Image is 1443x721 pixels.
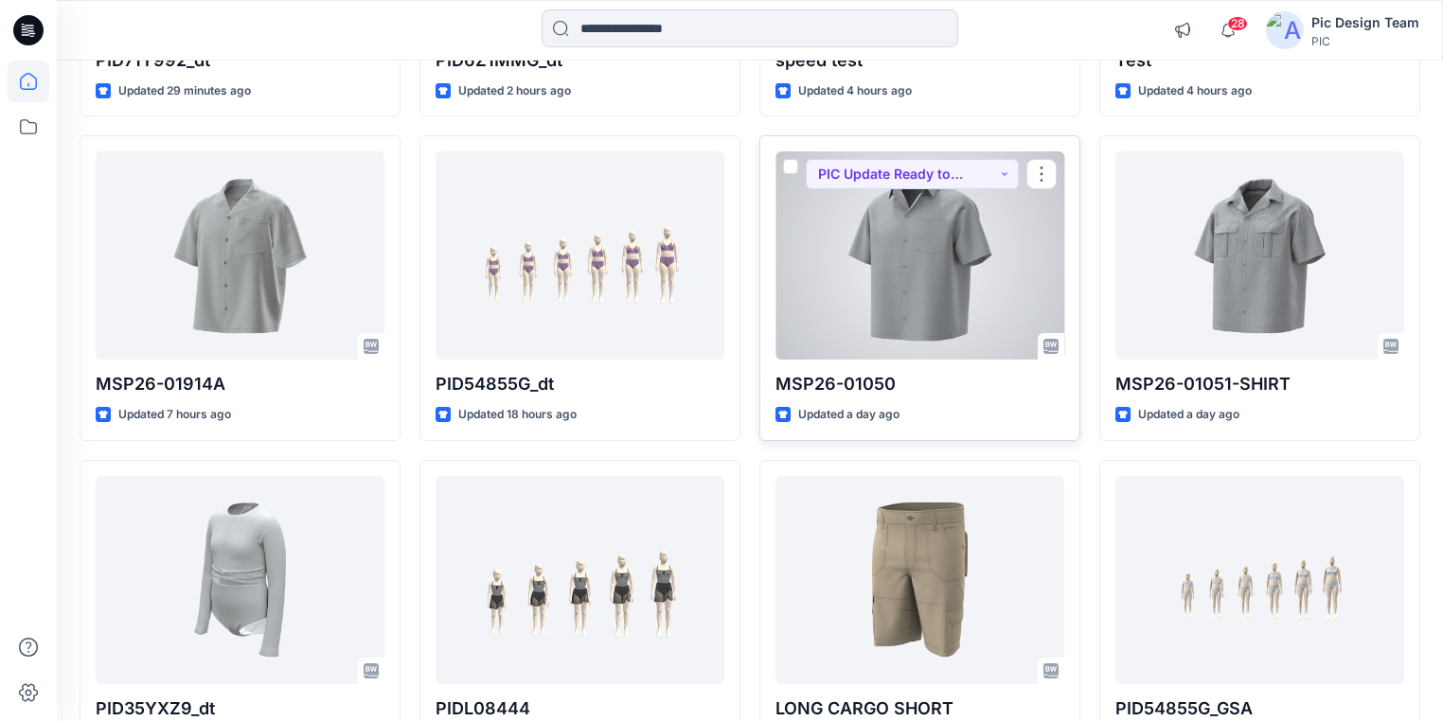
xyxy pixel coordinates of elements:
p: Updated a day ago [1138,405,1239,425]
a: MSP26-01050 [775,151,1064,360]
span: 28 [1227,16,1248,31]
img: avatar [1266,11,1304,49]
div: Pic Design Team [1311,11,1419,34]
a: PID35YXZ9_dt [96,476,384,684]
a: PID54855G_GSA [1115,476,1404,684]
p: MSP26-01051-SHIRT [1115,371,1404,397]
p: Updated 4 hours ago [798,81,912,101]
p: MSP26-01050 [775,371,1064,397]
a: LONG CARGO SHORT [775,476,1064,684]
p: Updated 7 hours ago [118,405,231,425]
a: PID54855G_dt [436,151,724,360]
p: Updated 2 hours ago [458,81,571,101]
p: MSP26-01914A [96,371,384,397]
div: PIC [1311,34,1419,48]
p: PID54855G_dt [436,371,724,397]
a: MSP26-01051-SHIRT [1115,151,1404,360]
p: Updated 4 hours ago [1138,81,1252,101]
p: Updated 18 hours ago [458,405,577,425]
a: PIDL08444 [436,476,724,684]
a: MSP26-01914A [96,151,384,360]
p: Updated a day ago [798,405,900,425]
p: Updated 29 minutes ago [118,81,251,101]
